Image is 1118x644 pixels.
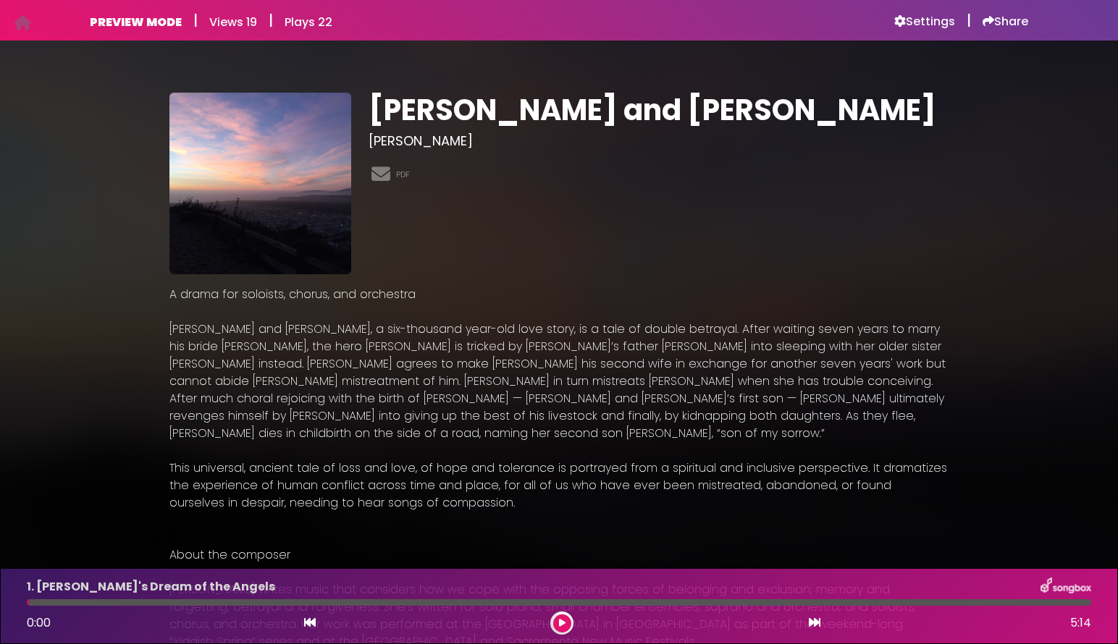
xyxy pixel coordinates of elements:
h5: | [269,12,273,29]
h1: [PERSON_NAME] and [PERSON_NAME] [369,93,949,127]
span: 5:14 [1070,614,1091,632]
img: E9wxAxKES62LasFgyGUD [169,93,351,274]
a: PDF [396,169,410,181]
h6: PREVIEW MODE [90,15,182,29]
a: Settings [894,14,955,29]
a: Share [983,14,1028,29]
img: songbox-logo-white.png [1041,577,1091,596]
h5: | [193,12,198,29]
span: 0:00 [27,614,51,631]
h3: [PERSON_NAME] [369,133,949,149]
h6: Plays 22 [285,15,332,29]
p: 1. [PERSON_NAME]'s Dream of the Angels [27,578,275,596]
h6: Views 19 [209,15,257,29]
h5: | [967,12,971,29]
